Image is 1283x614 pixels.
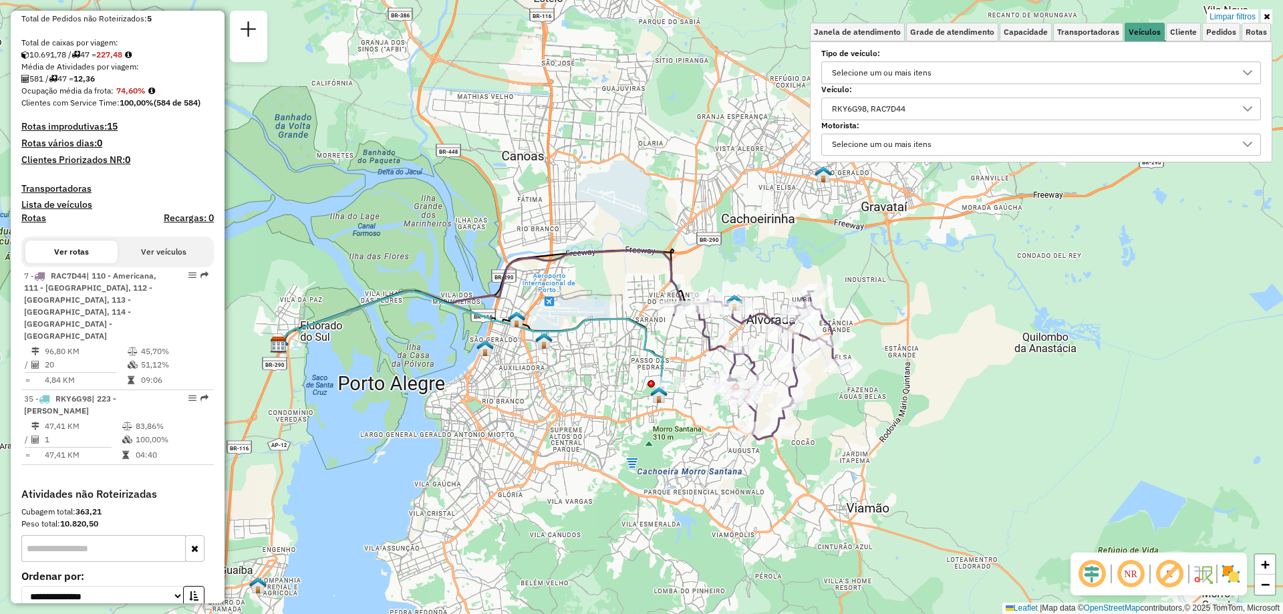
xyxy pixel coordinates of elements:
[21,49,214,61] div: 10.691,78 / 47 =
[74,73,95,84] strong: 12,36
[21,86,114,96] span: Ocupação média da frota:
[24,394,116,416] span: 35 -
[1246,28,1267,36] span: Rotas
[128,376,134,384] i: Tempo total em rota
[96,49,122,59] strong: 227,48
[21,488,214,500] h4: Atividades não Roteirizadas
[31,422,39,430] i: Distância Total
[1192,563,1214,585] img: Fluxo de ruas
[44,420,122,433] td: 47,41 KM
[135,433,208,446] td: 100,00%
[125,51,132,59] i: Meta Caixas/viagem: 242,33 Diferença: -14,85
[21,121,214,132] h4: Rotas improdutivas:
[1115,558,1147,590] span: Ocultar NR
[535,332,553,349] img: Warecloud Floresta
[24,394,116,416] span: | 223 - [PERSON_NAME]
[476,339,494,357] img: CDD
[24,358,31,371] td: /
[107,120,118,132] strong: 15
[1255,555,1275,575] a: Zoom in
[125,154,130,166] strong: 0
[72,51,80,59] i: Total de rotas
[116,86,146,96] strong: 74,60%
[21,154,214,166] h4: Clientes Priorizados NR:
[1220,563,1242,585] img: Exibir/Ocultar setores
[650,386,668,404] img: 712 UDC Light Floresta
[1006,603,1038,613] a: Leaflet
[21,37,214,49] div: Total de caixas por viagem:
[135,420,208,433] td: 83,86%
[24,373,31,387] td: =
[148,87,155,95] em: Média calculada utilizando a maior ocupação (%Peso ou %Cubagem) de cada rota da sessão. Rotas cro...
[147,13,152,23] strong: 5
[21,73,214,85] div: 581 / 47 =
[1057,28,1119,36] span: Transportadoras
[31,436,39,444] i: Total de Atividades
[188,271,196,279] em: Opções
[140,358,208,371] td: 51,12%
[821,84,1261,96] label: Veículo:
[128,361,138,369] i: % de utilização da cubagem
[24,271,156,341] span: | 110 - Americana, 111 - [GEOGRAPHIC_DATA], 112 - [GEOGRAPHIC_DATA], 113 - [GEOGRAPHIC_DATA], 114...
[44,373,127,387] td: 4,84 KM
[21,506,214,518] div: Cubagem total:
[21,13,214,25] div: Total de Pedidos não Roteirizados:
[24,433,31,446] td: /
[154,98,200,108] strong: (584 de 584)
[55,394,92,404] span: RKY6G98
[821,120,1261,132] label: Motorista:
[21,61,214,73] div: Média de Atividades por viagem:
[51,271,86,281] span: RAC7D44
[1170,28,1197,36] span: Cliente
[827,62,936,84] div: Selecione um ou mais itens
[827,134,936,156] div: Selecione um ou mais itens
[21,568,214,584] label: Ordenar por:
[726,294,743,311] img: 2466 - Warecloud Alvorada
[1255,575,1275,595] a: Zoom out
[1153,558,1185,590] span: Exibir rótulo
[200,394,208,402] em: Rota exportada
[21,212,46,224] a: Rotas
[44,358,127,371] td: 20
[21,183,214,194] h4: Transportadoras
[827,98,910,120] div: RKY6G98, RAC7D44
[120,98,154,108] strong: 100,00%
[164,212,214,224] h4: Recargas: 0
[21,51,29,59] i: Cubagem total roteirizado
[49,75,57,83] i: Total de rotas
[508,311,525,328] img: 701 UDC Full Norte
[814,28,901,36] span: Janela de atendimento
[188,394,196,402] em: Opções
[1076,558,1108,590] span: Ocultar deslocamento
[140,345,208,358] td: 45,70%
[183,586,204,607] button: Ordem crescente
[44,448,122,462] td: 47,41 KM
[249,577,267,594] img: Guaíba
[200,271,208,279] em: Rota exportada
[140,373,208,387] td: 09:06
[76,506,102,516] strong: 363,21
[21,98,120,108] span: Clientes com Service Time:
[910,28,994,36] span: Grade de atendimento
[821,47,1261,59] label: Tipo de veículo:
[122,422,132,430] i: % de utilização do peso
[1261,9,1272,24] a: Ocultar filtros
[1207,9,1258,24] a: Limpar filtros
[21,518,214,530] div: Peso total:
[31,347,39,355] i: Distância Total
[21,138,214,149] h4: Rotas vários dias:
[235,16,262,46] a: Nova sessão e pesquisa
[1129,28,1161,36] span: Veículos
[1004,28,1048,36] span: Capacidade
[1084,603,1141,613] a: OpenStreetMap
[21,75,29,83] i: Total de Atividades
[1002,603,1283,614] div: Map data © contributors,© 2025 TomTom, Microsoft
[1206,28,1236,36] span: Pedidos
[24,271,156,341] span: 7 -
[31,361,39,369] i: Total de Atividades
[118,241,210,263] button: Ver veículos
[44,433,122,446] td: 1
[24,448,31,462] td: =
[122,436,132,444] i: % de utilização da cubagem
